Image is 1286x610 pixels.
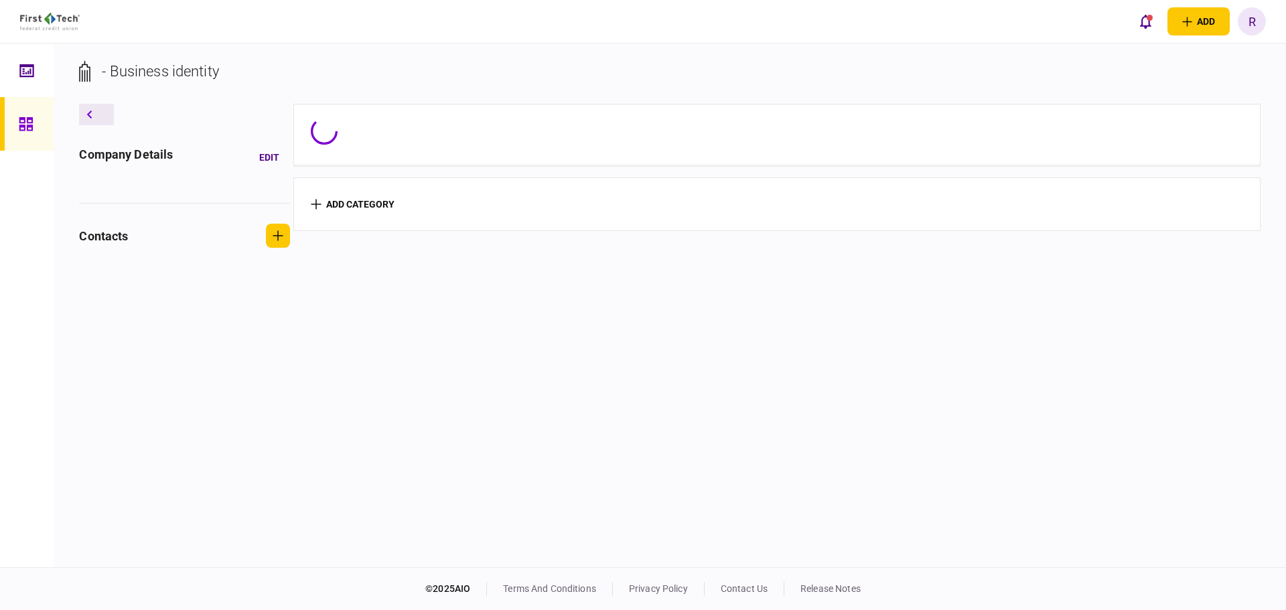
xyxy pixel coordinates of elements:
[1131,7,1159,35] button: open notifications list
[20,13,80,30] img: client company logo
[79,145,173,169] div: company details
[503,583,596,594] a: terms and conditions
[425,582,487,596] div: © 2025 AIO
[1167,7,1230,35] button: open adding identity options
[721,583,768,594] a: contact us
[79,227,128,245] div: contacts
[102,60,219,82] div: - Business identity
[1238,7,1266,35] button: R
[629,583,688,594] a: privacy policy
[311,199,395,210] button: add category
[800,583,861,594] a: release notes
[248,145,290,169] button: Edit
